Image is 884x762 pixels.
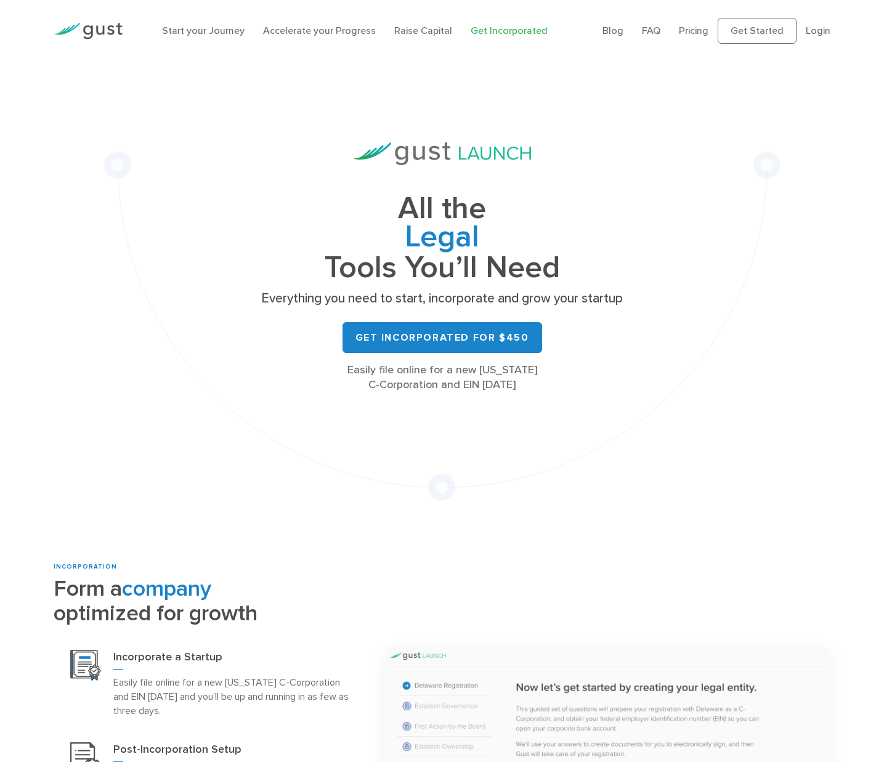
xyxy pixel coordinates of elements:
[718,18,797,44] a: Get Started
[263,25,376,36] a: Accelerate your Progress
[602,25,623,36] a: Blog
[257,195,627,282] h1: All the Tools You’ll Need
[113,650,350,670] h3: Incorporate a Startup
[122,575,211,602] span: company
[113,675,350,718] p: Easily file online for a new [US_STATE] C-Corporation and EIN [DATE] and you’ll be up and running...
[113,742,350,762] h3: Post-Incorporation Setup
[679,25,708,36] a: Pricing
[54,577,367,625] h2: Form a optimized for growth
[54,562,367,572] div: INCORPORATION
[257,363,627,392] div: Easily file online for a new [US_STATE] C-Corporation and EIN [DATE]
[70,650,101,681] img: Incorporation Icon
[162,25,245,36] a: Start your Journey
[642,25,660,36] a: FAQ
[257,223,627,254] span: Legal
[806,25,830,36] a: Login
[354,142,531,165] img: Gust Launch Logo
[257,290,627,307] p: Everything you need to start, incorporate and grow your startup
[54,23,123,39] img: Gust Logo
[343,322,542,353] a: Get Incorporated for $450
[471,25,548,36] a: Get Incorporated
[394,25,452,36] a: Raise Capital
